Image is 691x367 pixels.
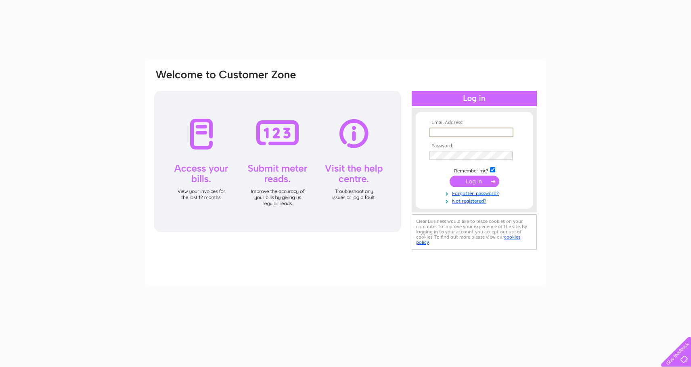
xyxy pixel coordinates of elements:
th: Password: [427,143,521,149]
div: Clear Business would like to place cookies on your computer to improve your experience of the sit... [412,214,537,250]
td: Remember me? [427,166,521,174]
a: cookies policy [416,234,520,245]
a: Forgotten password? [429,189,521,197]
th: Email Address: [427,120,521,126]
input: Submit [450,176,499,187]
a: Not registered? [429,197,521,204]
